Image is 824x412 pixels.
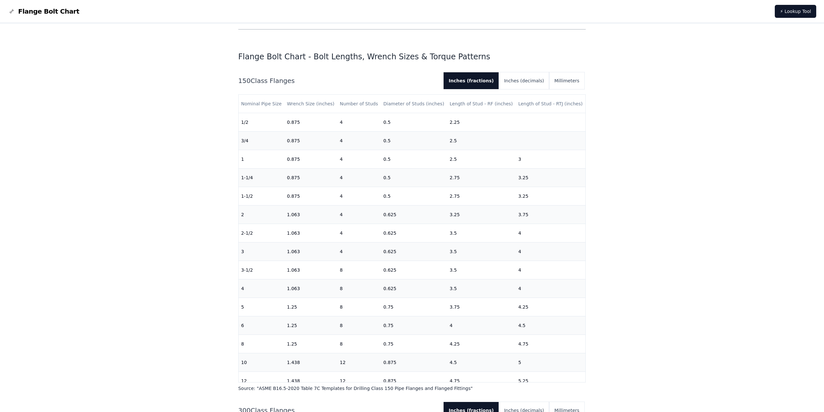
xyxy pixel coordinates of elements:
td: 1.063 [284,224,337,242]
th: Nominal Pipe Size [239,95,285,113]
span: Flange Bolt Chart [18,7,79,16]
td: 3.5 [447,279,516,298]
td: 0.875 [284,132,337,150]
td: 1-1/4 [239,169,285,187]
td: 1.25 [284,298,337,316]
td: 8 [337,261,381,279]
td: 0.875 [284,169,337,187]
td: 2 [239,206,285,224]
td: 8 [337,298,381,316]
td: 5.25 [516,372,586,390]
td: 0.875 [381,372,447,390]
td: 3.5 [447,224,516,242]
td: 4 [447,316,516,335]
td: 3.75 [516,206,586,224]
td: 1-1/2 [239,187,285,206]
td: 0.625 [381,261,447,279]
td: 3/4 [239,132,285,150]
td: 6 [239,316,285,335]
th: Length of Stud - RF (inches) [447,95,516,113]
td: 2.75 [447,169,516,187]
td: 0.875 [284,187,337,206]
td: 0.625 [381,206,447,224]
td: 8 [337,335,381,353]
td: 4.75 [447,372,516,390]
td: 12 [337,372,381,390]
p: Source: " ASME B16.5-2020 Table 7C Templates for Drilling Class 150 Pipe Flanges and Flanged Fitt... [238,385,586,392]
td: 4 [337,242,381,261]
td: 0.5 [381,132,447,150]
td: 3 [239,242,285,261]
td: 0.5 [381,187,447,206]
td: 1.25 [284,335,337,353]
td: 4 [516,242,586,261]
td: 1.063 [284,261,337,279]
td: 3.25 [516,187,586,206]
td: 8 [239,335,285,353]
td: 3.75 [447,298,516,316]
td: 1.063 [284,279,337,298]
td: 12 [337,353,381,372]
td: 0.5 [381,113,447,132]
td: 2.5 [447,150,516,169]
td: 0.5 [381,150,447,169]
td: 0.875 [284,113,337,132]
td: 1 [239,150,285,169]
td: 4.25 [516,298,586,316]
td: 4.25 [447,335,516,353]
td: 1.25 [284,316,337,335]
td: 3.5 [447,261,516,279]
td: 0.875 [381,353,447,372]
td: 4 [516,279,586,298]
td: 3.5 [447,242,516,261]
td: 4 [516,261,586,279]
td: 4.5 [447,353,516,372]
td: 2.5 [447,132,516,150]
h2: 150 Class Flanges [238,76,438,85]
td: 1.063 [284,206,337,224]
td: 4.5 [516,316,586,335]
img: Flange Bolt Chart Logo [8,7,16,15]
button: Inches (decimals) [499,72,549,89]
td: 1.438 [284,372,337,390]
td: 3-1/2 [239,261,285,279]
th: Length of Stud - RTJ (inches) [516,95,586,113]
a: ⚡ Lookup Tool [775,5,816,18]
td: 2.75 [447,187,516,206]
td: 0.625 [381,279,447,298]
td: 8 [337,316,381,335]
td: 0.625 [381,224,447,242]
td: 1.063 [284,242,337,261]
td: 0.75 [381,298,447,316]
a: Flange Bolt Chart LogoFlange Bolt Chart [8,7,79,16]
td: 2.25 [447,113,516,132]
th: Diameter of Studs (inches) [381,95,447,113]
td: 4 [337,206,381,224]
td: 3.25 [447,206,516,224]
td: 1/2 [239,113,285,132]
td: 1.438 [284,353,337,372]
button: Inches (fractions) [444,72,499,89]
td: 4 [516,224,586,242]
td: 5 [239,298,285,316]
h1: Flange Bolt Chart - Bolt Lengths, Wrench Sizes & Torque Patterns [238,52,586,62]
td: 4 [337,187,381,206]
td: 12 [239,372,285,390]
td: 5 [516,353,586,372]
td: 0.5 [381,169,447,187]
td: 4 [337,150,381,169]
td: 4 [337,132,381,150]
th: Wrench Size (inches) [284,95,337,113]
td: 4 [337,169,381,187]
td: 8 [337,279,381,298]
td: 4.75 [516,335,586,353]
td: 0.75 [381,316,447,335]
td: 4 [337,113,381,132]
td: 2-1/2 [239,224,285,242]
td: 3 [516,150,586,169]
td: 3.25 [516,169,586,187]
td: 0.75 [381,335,447,353]
td: 10 [239,353,285,372]
td: 4 [337,224,381,242]
button: Millimeters [549,72,584,89]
